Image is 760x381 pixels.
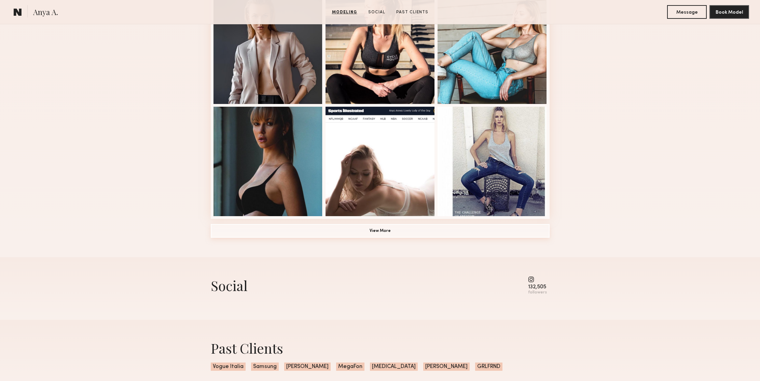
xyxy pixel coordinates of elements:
div: Social [211,276,248,294]
div: 132,505 [528,285,547,290]
span: Vogue Italia [211,363,246,371]
button: Book Model [709,5,749,19]
div: followers [528,290,547,295]
span: Samsung [251,363,279,371]
a: Past Clients [393,9,431,15]
a: Modeling [329,9,360,15]
a: Social [365,9,388,15]
span: MegaFon [336,363,364,371]
span: [MEDICAL_DATA] [370,363,418,371]
button: View More [211,224,550,238]
a: Book Model [709,9,749,15]
span: [PERSON_NAME] [423,363,470,371]
span: Anya A. [33,7,58,19]
span: [PERSON_NAME] [284,363,331,371]
div: Past Clients [211,339,550,357]
span: GRLFRND [475,363,502,371]
button: Message [667,5,707,19]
